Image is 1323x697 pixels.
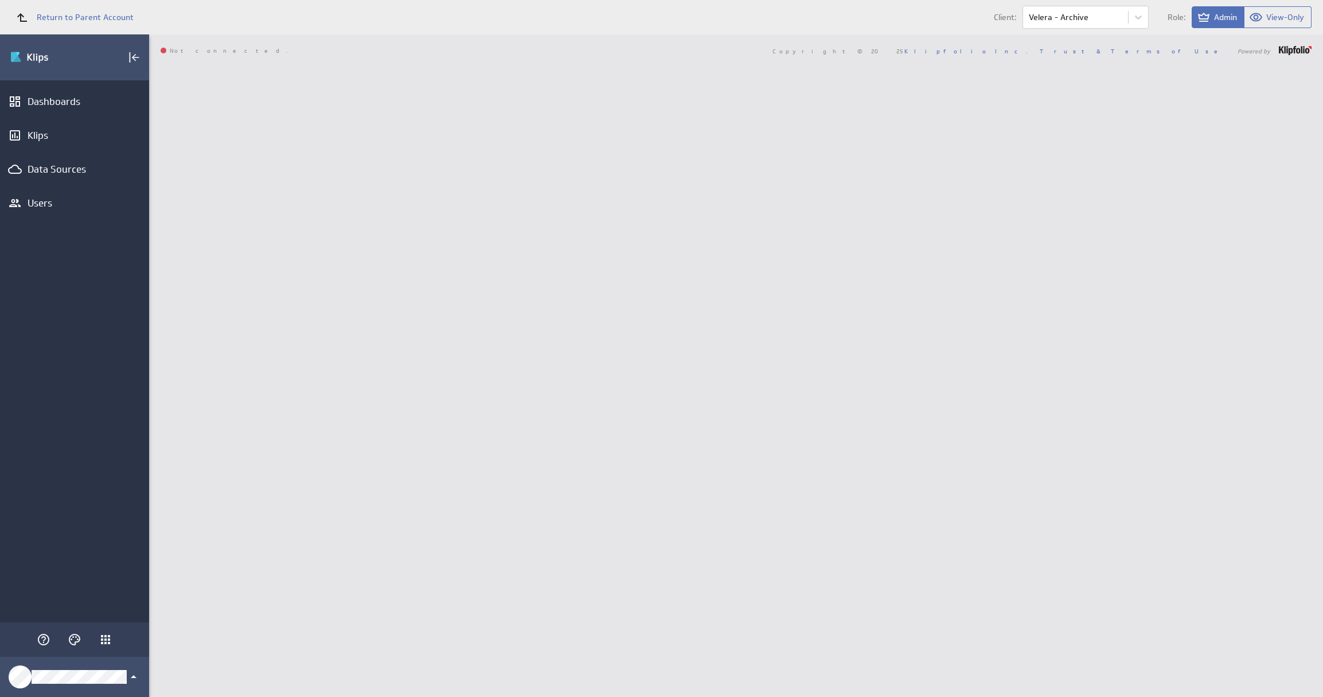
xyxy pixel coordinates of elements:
[772,48,1028,54] span: Copyright © 2025
[68,633,81,647] svg: Themes
[1238,48,1270,54] span: Powered by
[65,630,84,649] div: Themes
[9,5,134,30] a: Return to Parent Account
[99,633,112,647] div: Klipfolio Apps
[34,630,53,649] div: Help
[28,163,122,176] div: Data Sources
[1168,13,1186,21] span: Role:
[28,95,122,108] div: Dashboards
[1266,12,1304,22] span: View-Only
[1214,12,1237,22] span: Admin
[1040,47,1226,55] a: Trust & Terms of Use
[1192,6,1244,28] button: View as Admin
[96,630,115,649] div: Klipfolio Apps
[28,129,122,142] div: Klips
[994,13,1017,21] span: Client:
[28,197,122,209] div: Users
[904,47,1028,55] a: Klipfolio Inc.
[37,13,134,21] span: Return to Parent Account
[1279,46,1312,55] img: logo-footer.png
[1029,13,1088,21] div: Velera - Archive
[1244,6,1312,28] button: View as View-Only
[161,48,288,54] span: Not connected.
[124,48,144,67] div: Collapse
[10,48,90,67] div: Go to Dashboards
[10,48,90,67] img: Klipfolio klips logo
